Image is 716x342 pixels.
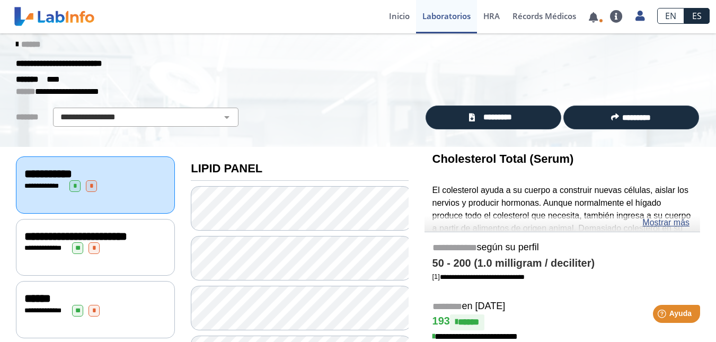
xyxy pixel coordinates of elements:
[432,242,692,254] h5: según su perfil
[622,301,704,330] iframe: Help widget launcher
[432,184,692,323] p: El colesterol ayuda a su cuerpo a construir nuevas células, aislar los nervios y producir hormona...
[432,257,692,270] h4: 50 - 200 (1.0 milligram / deciliter)
[191,162,262,175] b: LIPID PANEL
[432,152,574,165] b: Cholesterol Total (Serum)
[432,314,692,330] h4: 193
[684,8,710,24] a: ES
[432,301,692,313] h5: en [DATE]
[483,11,500,21] span: HRA
[642,216,690,229] a: Mostrar más
[432,273,525,280] a: [1]
[657,8,684,24] a: EN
